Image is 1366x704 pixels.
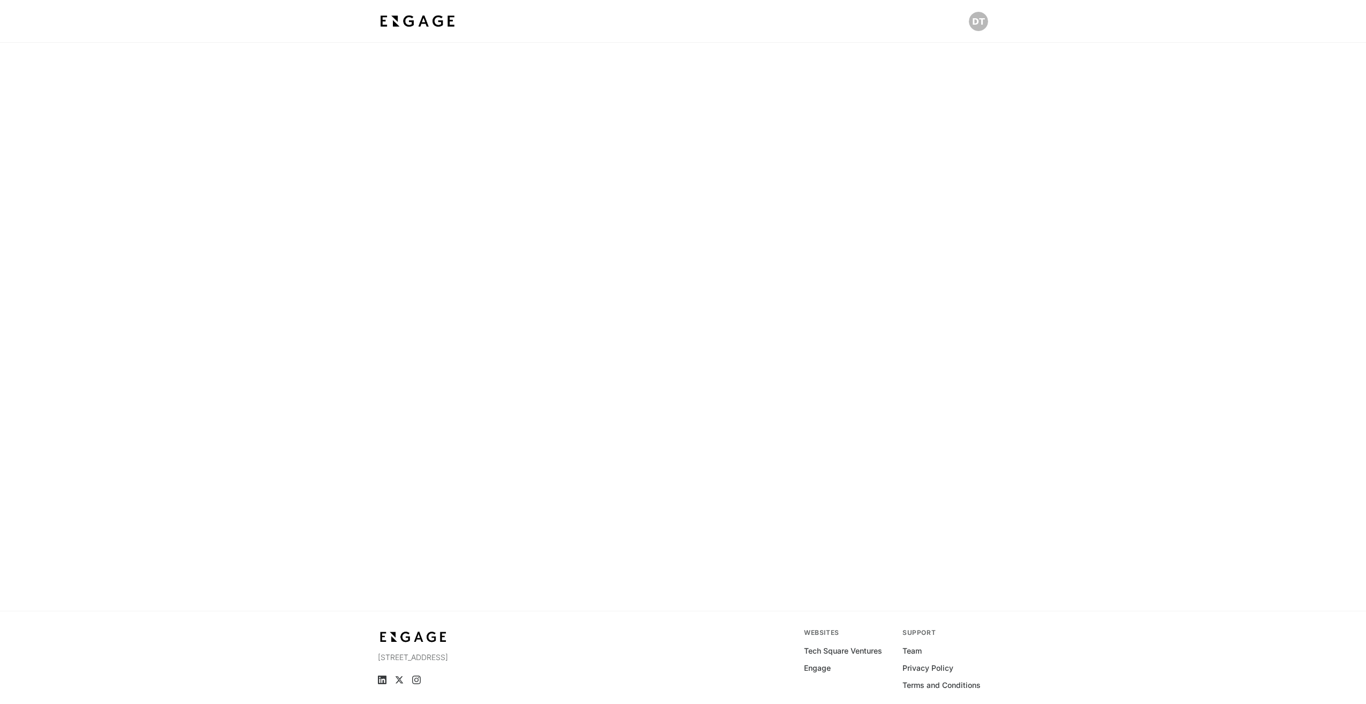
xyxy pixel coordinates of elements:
a: LinkedIn [378,676,386,684]
img: bdf1fb74-1727-4ba0-a5bd-bc74ae9fc70b.jpeg [378,628,449,646]
img: Profile picture of David Torres [969,12,988,31]
img: bdf1fb74-1727-4ba0-a5bd-bc74ae9fc70b.jpeg [378,12,457,31]
a: X (Twitter) [395,676,404,684]
p: [STREET_ADDRESS] [378,652,564,663]
a: Terms and Conditions [902,680,981,691]
a: Instagram [412,676,421,684]
a: Engage [804,663,831,673]
a: Privacy Policy [902,663,953,673]
button: Open profile menu [969,12,988,31]
a: Team [902,646,922,656]
a: Tech Square Ventures [804,646,882,656]
div: Websites [804,628,890,637]
ul: Social media [378,676,564,684]
div: Support [902,628,988,637]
